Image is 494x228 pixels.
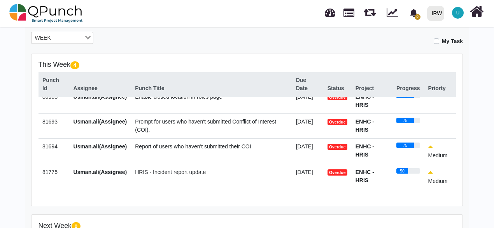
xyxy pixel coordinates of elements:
div: Due Date [296,76,319,92]
strong: ENHC - HRIS [356,169,374,183]
span: Overdue [328,169,347,176]
a: U [447,0,468,25]
div: Search for option [31,32,93,44]
td: [DATE] [292,89,323,114]
span: Report of users who haven't submitted their COI [135,143,251,150]
span: 0 [415,14,420,20]
h5: This Week [39,61,456,69]
strong: ENHC - HRIS [356,118,374,133]
td: [DATE] [292,138,323,164]
span: Usman.ali(Assignee) [74,169,127,175]
strong: ENHC - HRIS [356,143,374,158]
span: Usman.ali(Assignee) [74,118,127,125]
i: Home [470,4,483,19]
input: Search for option [53,34,83,42]
td: [DATE] [292,113,323,138]
span: 81694 [42,143,58,150]
span: Prompt for users who haven't submitted Conflict of Interest (COI). [135,118,276,133]
span: Dashboard [325,5,335,16]
div: Punch Id [42,76,65,92]
div: IRW [432,7,442,20]
div: 50 [396,168,408,174]
span: Releases [364,4,376,17]
div: Progress [396,84,420,92]
span: Overdue [328,94,347,100]
svg: bell fill [410,9,418,17]
a: bell fill0 [405,0,424,25]
span: Usman.ali [452,7,464,19]
div: Priorty [428,84,452,92]
span: WEEK [33,34,53,42]
span: Usman.ali(Assignee) [74,143,127,150]
span: 81693 [42,118,58,125]
div: Assignee [74,84,127,92]
label: My Task [442,37,463,45]
span: 4 [70,61,79,69]
div: 75 [396,118,414,123]
span: Enable closed location in roles page [135,94,222,100]
span: Overdue [328,144,347,150]
span: Overdue [328,119,347,125]
td: [DATE] [292,164,323,190]
td: Medium [424,164,455,190]
span: 80305 [42,94,58,100]
div: 75 [396,143,414,148]
span: U [456,10,460,15]
span: HRIS - Incident report update [135,169,206,175]
img: qpunch-sp.fa6292f.png [9,2,83,25]
div: Project [356,84,388,92]
div: Punch Title [135,84,287,92]
div: Dynamic Report [383,0,405,26]
div: Status [328,84,347,92]
td: Medium [424,138,455,164]
a: IRW [424,0,447,26]
div: Notification [407,6,420,20]
span: Usman.ali(Assignee) [74,94,127,100]
span: Projects [343,5,354,17]
span: 81775 [42,169,58,175]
